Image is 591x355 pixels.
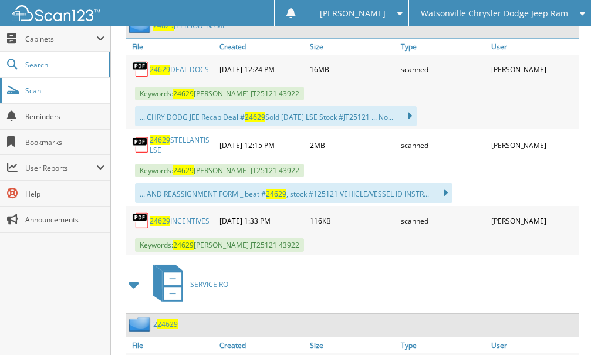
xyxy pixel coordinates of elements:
[150,135,214,155] a: 24629STELLANTIS LSE
[25,137,104,147] span: Bookmarks
[25,215,104,225] span: Announcements
[25,60,103,70] span: Search
[135,183,452,203] div: ... AND REASSIGNMENT FORM _ beat # , stock #125121 VEHICLE/VESSEL ID INSTR...
[25,111,104,121] span: Reminders
[488,337,579,353] a: User
[532,299,591,355] iframe: Chat Widget
[307,39,397,55] a: Size
[245,112,265,122] span: 24629
[157,319,178,329] span: 24629
[25,163,96,173] span: User Reports
[488,132,579,158] div: [PERSON_NAME]
[12,5,100,21] img: scan123-logo-white.svg
[266,189,286,199] span: 24629
[150,65,170,75] span: 24629
[132,136,150,154] img: PDF.png
[398,337,488,353] a: Type
[421,10,568,17] span: Watsonville Chrysler Dodge Jeep Ram
[488,39,579,55] a: User
[173,240,194,250] span: 24629
[173,165,194,175] span: 24629
[135,164,304,177] span: Keywords: [PERSON_NAME] JT25121 43922
[150,65,209,75] a: 24629DEAL DOCS
[126,337,217,353] a: File
[488,58,579,81] div: [PERSON_NAME]
[307,58,397,81] div: 16MB
[25,34,96,44] span: Cabinets
[217,39,307,55] a: Created
[307,209,397,232] div: 116KB
[190,279,228,289] span: SERVICE RO
[217,337,307,353] a: Created
[307,132,397,158] div: 2MB
[132,60,150,78] img: PDF.png
[217,209,307,232] div: [DATE] 1:33 PM
[132,212,150,229] img: PDF.png
[398,132,488,158] div: scanned
[146,261,228,307] a: SERVICE RO
[135,106,417,126] div: ... CHRY DODG JEE Recap Deal # Sold [DATE] LSE Stock #JT25121 ... No...
[307,337,397,353] a: Size
[150,216,170,226] span: 24629
[150,135,170,145] span: 24629
[135,238,304,252] span: Keywords: [PERSON_NAME] JT25121 43922
[320,10,386,17] span: [PERSON_NAME]
[217,132,307,158] div: [DATE] 12:15 PM
[217,58,307,81] div: [DATE] 12:24 PM
[153,319,178,329] a: 224629
[398,39,488,55] a: Type
[488,209,579,232] div: [PERSON_NAME]
[135,87,304,100] span: Keywords: [PERSON_NAME] JT25121 43922
[398,209,488,232] div: scanned
[398,58,488,81] div: scanned
[126,39,217,55] a: File
[129,317,153,332] img: folder2.png
[25,189,104,199] span: Help
[173,89,194,99] span: 24629
[150,216,210,226] a: 24629INCENTIVES
[25,86,104,96] span: Scan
